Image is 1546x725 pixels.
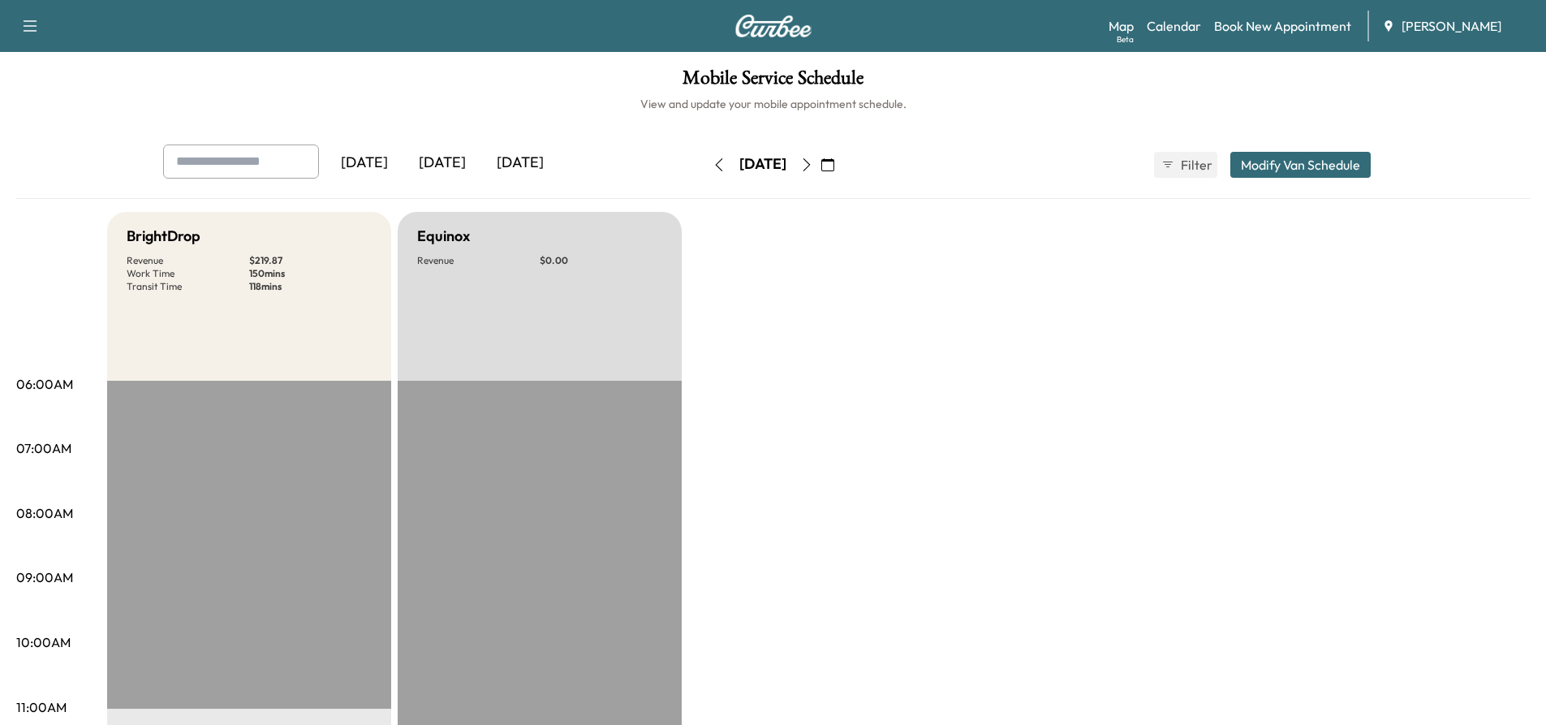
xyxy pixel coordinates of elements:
[1117,33,1134,45] div: Beta
[1147,16,1201,36] a: Calendar
[16,697,67,717] p: 11:00AM
[1230,152,1371,178] button: Modify Van Schedule
[16,503,73,523] p: 08:00AM
[325,145,403,182] div: [DATE]
[127,254,249,267] p: Revenue
[249,267,372,280] p: 150 mins
[127,280,249,293] p: Transit Time
[417,225,470,248] h5: Equinox
[403,145,481,182] div: [DATE]
[1402,16,1501,36] span: [PERSON_NAME]
[1109,16,1134,36] a: MapBeta
[16,374,73,394] p: 06:00AM
[739,154,786,175] div: [DATE]
[1214,16,1351,36] a: Book New Appointment
[417,254,540,267] p: Revenue
[249,280,372,293] p: 118 mins
[16,438,71,458] p: 07:00AM
[1154,152,1217,178] button: Filter
[16,632,71,652] p: 10:00AM
[127,225,200,248] h5: BrightDrop
[16,96,1530,112] h6: View and update your mobile appointment schedule.
[249,254,372,267] p: $ 219.87
[16,68,1530,96] h1: Mobile Service Schedule
[540,254,662,267] p: $ 0.00
[16,567,73,587] p: 09:00AM
[127,267,249,280] p: Work Time
[1181,155,1210,175] span: Filter
[481,145,559,182] div: [DATE]
[734,15,812,37] img: Curbee Logo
